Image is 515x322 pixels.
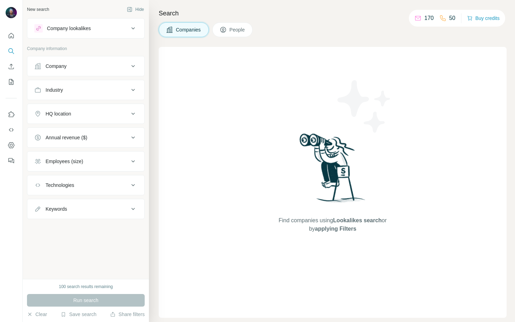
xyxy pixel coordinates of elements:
[27,311,47,318] button: Clear
[6,154,17,167] button: Feedback
[46,158,83,165] div: Employees (size)
[424,14,434,22] p: 170
[333,217,382,223] span: Lookalikes search
[27,177,144,194] button: Technologies
[315,226,356,232] span: applying Filters
[27,58,144,75] button: Company
[61,311,96,318] button: Save search
[6,45,17,57] button: Search
[27,153,144,170] button: Employees (size)
[6,139,17,152] button: Dashboard
[27,45,145,52] p: Company information
[229,26,246,33] span: People
[449,14,455,22] p: 50
[6,108,17,121] button: Use Surfe on LinkedIn
[46,110,71,117] div: HQ location
[6,76,17,88] button: My lists
[27,82,144,98] button: Industry
[47,25,91,32] div: Company lookalikes
[46,134,87,141] div: Annual revenue ($)
[46,63,67,70] div: Company
[27,105,144,122] button: HQ location
[27,20,144,37] button: Company lookalikes
[6,124,17,136] button: Use Surfe API
[59,283,113,290] div: 100 search results remaining
[333,75,396,138] img: Surfe Illustration - Stars
[6,7,17,18] img: Avatar
[122,4,149,15] button: Hide
[46,182,74,189] div: Technologies
[6,60,17,73] button: Enrich CSV
[159,8,507,18] h4: Search
[176,26,201,33] span: Companies
[27,201,144,217] button: Keywords
[276,216,389,233] span: Find companies using or by
[296,132,369,210] img: Surfe Illustration - Woman searching with binoculars
[110,311,145,318] button: Share filters
[467,13,500,23] button: Buy credits
[27,129,144,146] button: Annual revenue ($)
[46,86,63,93] div: Industry
[6,29,17,42] button: Quick start
[27,6,49,13] div: New search
[46,205,67,212] div: Keywords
